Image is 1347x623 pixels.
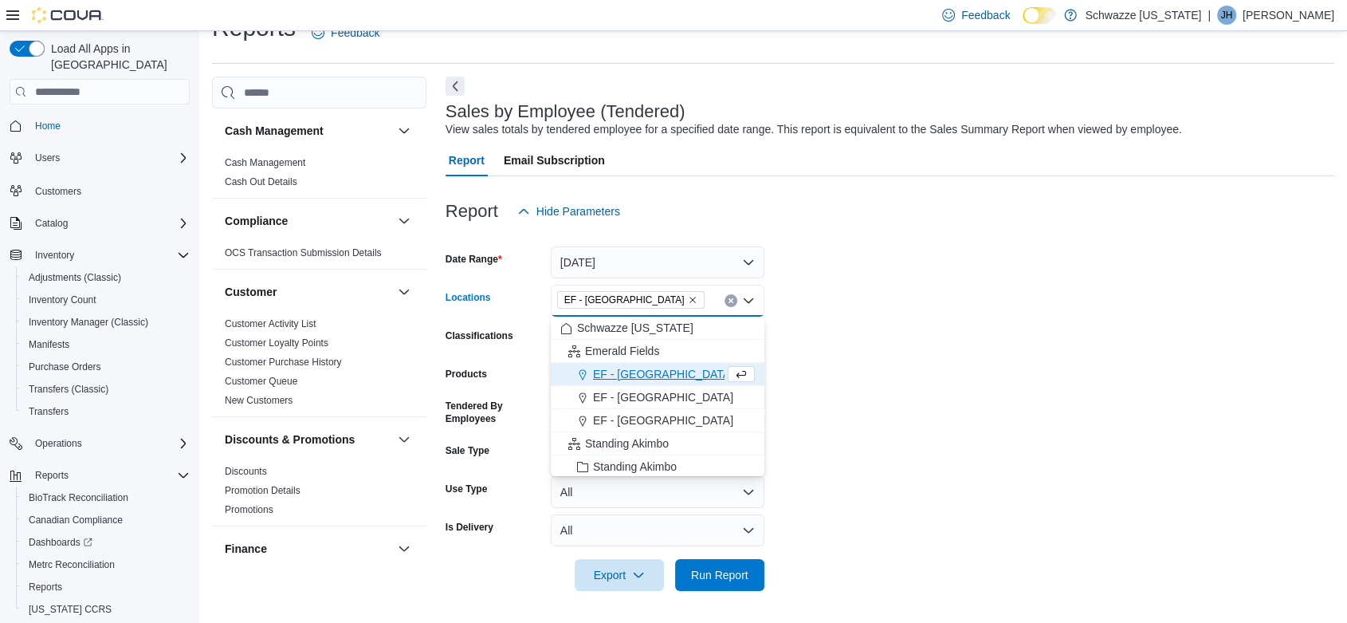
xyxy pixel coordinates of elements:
span: Inventory Count [29,294,96,306]
a: Customer Activity List [225,318,316,329]
label: Use Type [446,483,487,495]
button: Emerald Fields [551,340,764,363]
span: BioTrack Reconciliation [29,491,128,504]
span: [US_STATE] CCRS [29,603,112,616]
a: Feedback [305,17,386,49]
button: Hide Parameters [511,195,626,227]
span: Adjustments (Classic) [29,271,121,284]
button: Remove EF - Glendale from selection in this group [688,295,697,305]
button: Canadian Compliance [16,509,196,531]
span: Hide Parameters [536,203,620,219]
button: Users [3,147,196,169]
a: Canadian Compliance [22,511,129,530]
span: Catalog [35,217,68,230]
label: Classifications [446,329,513,342]
a: Customer Purchase History [225,357,342,368]
span: Emerald Fields [585,343,659,359]
button: Run Report [675,559,764,591]
button: Cash Management [225,123,391,139]
button: Catalog [29,214,74,233]
button: [US_STATE] CCRS [16,598,196,621]
a: Metrc Reconciliation [22,555,121,574]
button: Standing Akimbo [551,432,764,455]
a: BioTrack Reconciliation [22,488,135,507]
h3: Compliance [225,213,288,229]
button: Export [575,559,664,591]
label: Sale Type [446,444,489,457]
button: Metrc Reconciliation [16,554,196,576]
label: Is Delivery [446,521,493,534]
button: Operations [3,432,196,455]
h3: Discounts & Promotions [225,432,355,448]
label: Products [446,368,487,381]
button: Manifests [16,333,196,356]
p: [PERSON_NAME] [1243,6,1334,25]
a: Inventory Count [22,290,103,310]
a: Promotions [225,504,273,515]
button: Discounts & Promotions [395,430,414,449]
div: View sales totals by tendered employee for a specified date range. This report is equivalent to t... [446,121,1182,138]
button: Finance [395,539,414,558]
button: Home [3,114,196,137]
a: Reports [22,578,69,597]
span: EF - Glendale [557,291,705,309]
span: GL Account Totals [225,574,301,587]
span: Transfers [22,402,190,421]
button: Catalog [3,212,196,235]
button: Discounts & Promotions [225,432,391,448]
button: Inventory [3,244,196,266]
div: Cash Management [212,153,426,198]
input: Dark Mode [1023,7,1056,24]
button: Cash Management [395,121,414,140]
span: Export [584,559,654,591]
span: Feedback [961,7,1010,23]
div: Joel Harvey [1217,6,1236,25]
span: Home [35,120,61,132]
img: Cova [32,7,104,23]
button: Transfers (Classic) [16,378,196,400]
span: Customer Activity List [225,317,316,330]
span: Customers [29,180,190,200]
span: Purchase Orders [22,357,190,377]
span: Operations [35,437,82,450]
a: Manifests [22,335,76,354]
span: BioTrack Reconciliation [22,488,190,507]
span: Customers [35,185,81,198]
span: EF - [GEOGRAPHIC_DATA] [564,292,685,308]
button: Close list of options [742,294,755,307]
span: Feedback [331,25,379,41]
h3: Report [446,202,498,221]
button: Next [446,77,465,96]
p: Schwazze [US_STATE] [1085,6,1201,25]
span: EF - [GEOGRAPHIC_DATA] [593,389,733,405]
a: Adjustments (Classic) [22,268,128,287]
span: Transfers (Classic) [29,383,108,396]
button: [DATE] [551,246,764,278]
label: Date Range [446,253,502,266]
span: EF - [GEOGRAPHIC_DATA] [593,366,733,382]
div: Discounts & Promotions [212,462,426,526]
button: Clear input [725,294,737,307]
button: Customer [225,284,391,300]
span: Discounts [225,465,267,478]
button: Reports [29,466,75,485]
button: Compliance [395,211,414,231]
span: Dashboards [22,533,190,552]
span: Metrc Reconciliation [22,555,190,574]
a: Dashboards [16,531,196,554]
span: Customer Queue [225,375,297,388]
button: Operations [29,434,88,453]
h3: Customer [225,284,277,300]
span: Manifests [29,338,69,351]
span: Schwazze [US_STATE] [577,320,693,336]
button: Customers [3,179,196,202]
h3: Cash Management [225,123,324,139]
button: Transfers [16,400,196,423]
span: Load All Apps in [GEOGRAPHIC_DATA] [45,41,190,73]
span: Washington CCRS [22,600,190,619]
label: Tendered By Employees [446,400,544,425]
span: Purchase Orders [29,361,101,373]
button: BioTrack Reconciliation [16,487,196,509]
span: Email Subscription [504,144,605,176]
